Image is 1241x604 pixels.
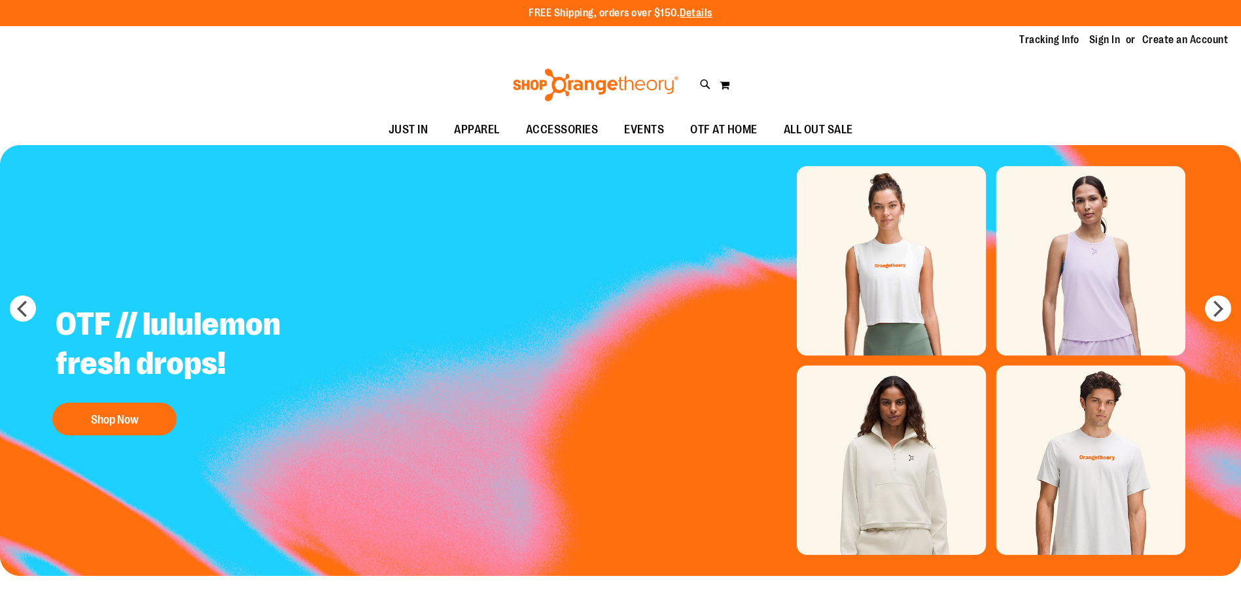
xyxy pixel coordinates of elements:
[529,6,712,21] p: FREE Shipping, orders over $150.
[1142,33,1229,47] a: Create an Account
[52,403,177,435] button: Shop Now
[526,115,599,144] span: ACCESSORIES
[389,115,428,144] span: JUST IN
[511,69,680,101] img: Shop Orangetheory
[624,115,664,144] span: EVENTS
[46,295,371,442] a: OTF // lululemon fresh drops! Shop Now
[10,295,36,322] button: prev
[46,295,371,396] h2: OTF // lululemon fresh drops!
[690,115,758,144] span: OTF AT HOME
[680,7,712,19] a: Details
[1089,33,1121,47] a: Sign In
[454,115,500,144] span: APPAREL
[1205,295,1231,322] button: next
[784,115,853,144] span: ALL OUT SALE
[1019,33,1079,47] a: Tracking Info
